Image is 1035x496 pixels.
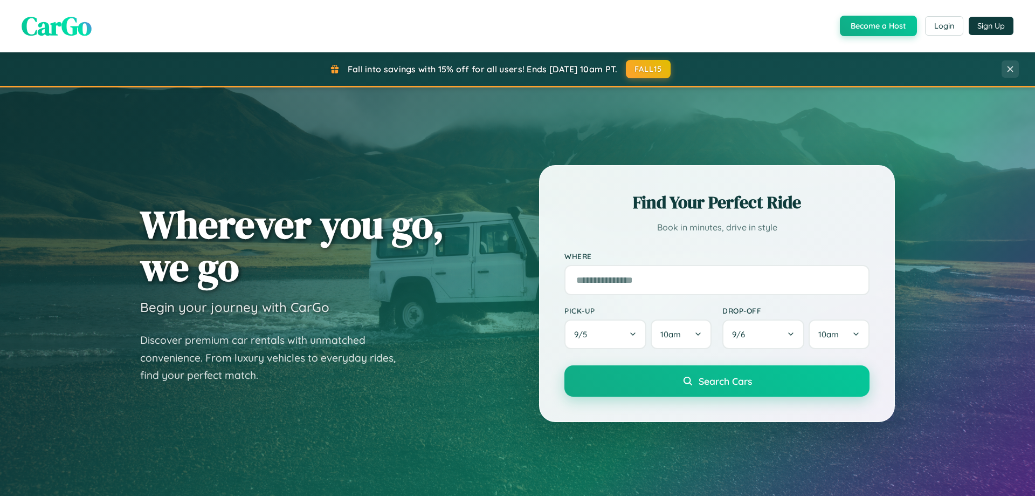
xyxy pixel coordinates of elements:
[651,320,712,349] button: 10am
[564,220,870,235] p: Book in minutes, drive in style
[840,16,917,36] button: Become a Host
[564,306,712,315] label: Pick-up
[564,365,870,397] button: Search Cars
[564,191,870,214] h2: Find Your Perfect Ride
[348,64,618,74] span: Fall into savings with 15% off for all users! Ends [DATE] 10am PT.
[722,320,804,349] button: 9/6
[22,8,92,44] span: CarGo
[140,299,329,315] h3: Begin your journey with CarGo
[140,331,410,384] p: Discover premium car rentals with unmatched convenience. From luxury vehicles to everyday rides, ...
[818,329,839,339] span: 10am
[574,329,592,339] span: 9 / 5
[809,320,870,349] button: 10am
[732,329,750,339] span: 9 / 6
[699,375,752,387] span: Search Cars
[626,60,671,78] button: FALL15
[925,16,963,36] button: Login
[564,252,870,261] label: Where
[660,329,681,339] span: 10am
[722,306,870,315] label: Drop-off
[969,17,1013,35] button: Sign Up
[564,320,646,349] button: 9/5
[140,203,444,288] h1: Wherever you go, we go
